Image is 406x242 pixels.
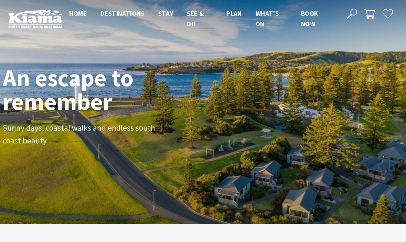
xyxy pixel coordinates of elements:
span: What’s On [256,9,279,28]
img: Kiama Logo [8,9,62,28]
span: Stay [158,9,173,18]
p: Sunny days, coastal walks and endless south coast beauty [3,122,158,147]
span: See & Do [187,9,204,28]
span: Home [69,9,87,18]
span: Plan [226,9,242,18]
nav: Main Menu [62,8,339,29]
span: Destinations [100,9,145,18]
span: Book now [301,9,318,28]
h1: An escape to remember [3,66,192,113]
